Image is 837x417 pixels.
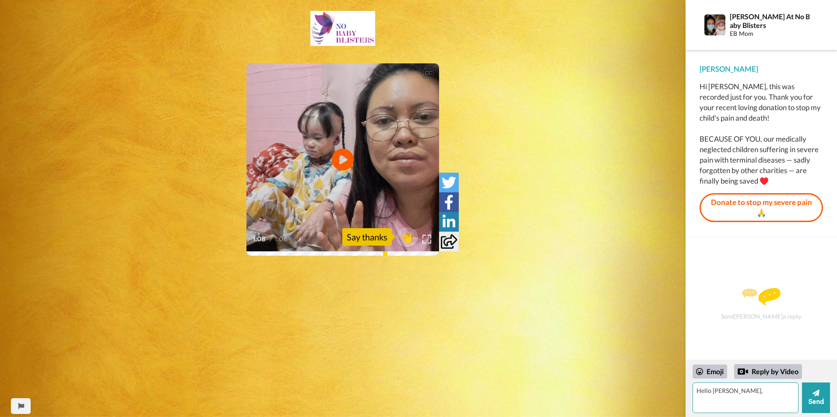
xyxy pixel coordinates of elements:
[342,228,392,246] div: Say thanks
[396,227,418,247] button: 👏
[693,382,798,413] textarea: Hello [PERSON_NAME],
[310,11,375,46] img: fd14fcf7-f984-4e0a-97e1-9ae0771d22e6
[422,235,431,243] img: Full screen
[734,364,802,379] div: Reply by Video
[693,365,727,379] div: Emoji
[700,64,823,74] div: [PERSON_NAME]
[738,366,748,377] div: Reply by Video
[802,382,830,413] button: Send
[274,234,290,244] span: 1:08
[700,81,823,186] div: Hi [PERSON_NAME], this was recorded just for you. Thank you for your recent loving donation to st...
[730,30,813,38] div: EB Mom
[270,234,273,244] span: /
[423,69,434,77] div: CC
[700,193,823,222] a: Donate to stop my severe pain 🙏
[704,14,725,35] img: Profile Image
[697,253,825,355] div: Send [PERSON_NAME] a reply.
[742,288,781,306] img: message.svg
[730,12,813,29] div: [PERSON_NAME] At No Baby Blisters
[253,234,268,244] span: 1:08
[396,230,418,244] span: 👏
